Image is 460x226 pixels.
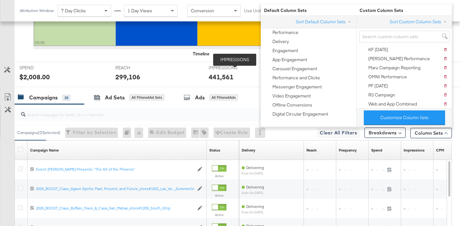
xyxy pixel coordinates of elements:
[272,111,328,117] div: Digital Circular Engagement
[212,193,226,198] label: Active
[339,148,357,153] a: The average number of times your ad was served to each person.
[272,48,298,54] div: Engagement
[130,95,164,100] div: All Filtered Ad Sets
[246,204,264,209] span: Delivering
[339,148,357,153] div: Frequency
[389,18,449,25] button: Sort Custom Column Sets
[368,65,420,71] div: Maru Campaign Reporting
[19,8,54,13] div: Attribution Window:
[212,213,226,217] label: Active
[371,148,382,153] a: The total amount spent to date.
[63,95,70,101] div: 25
[246,165,264,170] span: Delivering
[61,8,86,14] span: 7 Day Clicks
[105,94,125,101] div: Ad Sets
[261,7,356,14] span: Default Column Sets
[272,102,312,108] div: Offline Conversions
[272,84,322,90] div: Messenger Engagement
[368,74,407,80] div: OMNI Performance
[320,129,357,137] span: Clear All Filters
[404,148,425,153] a: The number of times your ad was served. On mobile apps an ad is counted as served the first time ...
[410,128,452,138] button: Column Sets
[368,56,430,62] div: [PERSON_NAME] Performance
[371,148,382,153] div: Spend
[306,148,317,153] a: The number of people your ad was served to.
[368,92,395,98] div: RS Campaign
[209,148,220,153] div: Status
[242,148,255,153] a: Reflects the ability of your Ad Campaign to achieve delivery based on ad states, schedule and bud...
[36,186,194,192] a: 2025_BOOST_Class_Agave Spirits: Past, Present, and Future_store#1201_Las_Ve..._Summerlin
[29,94,58,101] div: Campaigns
[272,39,289,45] div: Delivery
[295,18,354,25] button: Sort Default Column Sets
[272,29,298,36] div: Performance
[368,83,388,89] div: PF [DATE]
[272,57,307,63] div: App Engagement
[115,65,164,71] span: REACH
[244,8,305,14] label: Use Unified Attribution Setting:
[272,66,317,72] div: Carousel Engagement
[30,148,59,153] div: Campaign Name
[209,72,234,82] div: 441,561
[19,65,68,71] span: SPEND
[17,130,60,136] div: Campaigns ( 0 Selected)
[128,8,152,14] span: 1 Day Views
[436,148,444,153] a: The average cost you've paid to have 1,000 impressions of your ad.
[209,148,220,153] a: Shows the current state of your Ad Campaign.
[115,72,140,82] div: 299,106
[368,47,388,53] div: KF [DATE]
[246,185,264,189] span: Delivering
[212,174,226,178] label: Active
[436,148,444,153] div: CPM
[272,75,320,81] div: Performance and Clicks
[193,51,209,57] div: Timeline
[191,8,214,14] span: Conversion
[26,106,413,118] input: Search Campaigns by Name, ID or Objective
[242,191,264,195] sub: ends on [DATE]
[209,65,257,71] span: IMPRESSIONS
[36,206,194,211] a: 2025_BOOST_Class_Buffalo_Trace_&_Casa_San_Matias_store#1205_South_Strip
[404,148,425,153] div: Impressions
[306,148,317,153] div: Reach
[123,128,134,138] div: 0
[30,148,59,153] a: Your campaign name.
[356,7,403,14] span: Custom Column Sets
[368,101,417,107] div: Web and App Combined
[242,148,255,153] div: Delivery
[272,93,311,99] div: Video Engagement
[36,167,194,172] div: Event: [PERSON_NAME] Presents: “The Art of the Phoenix”
[317,128,360,138] button: Clear All Filters
[210,95,238,100] div: All Filtered Ads
[19,72,50,82] div: $2,008.00
[364,128,406,138] button: Breakdowns
[242,210,264,214] sub: ends on [DATE]
[364,110,445,125] button: Customize Column Sets
[36,167,194,172] a: Event: [PERSON_NAME] Presents: “The Art of the Phoenix”
[242,172,264,175] sub: ends on [DATE]
[195,94,205,101] div: Ads
[359,31,449,43] input: Search custom column sets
